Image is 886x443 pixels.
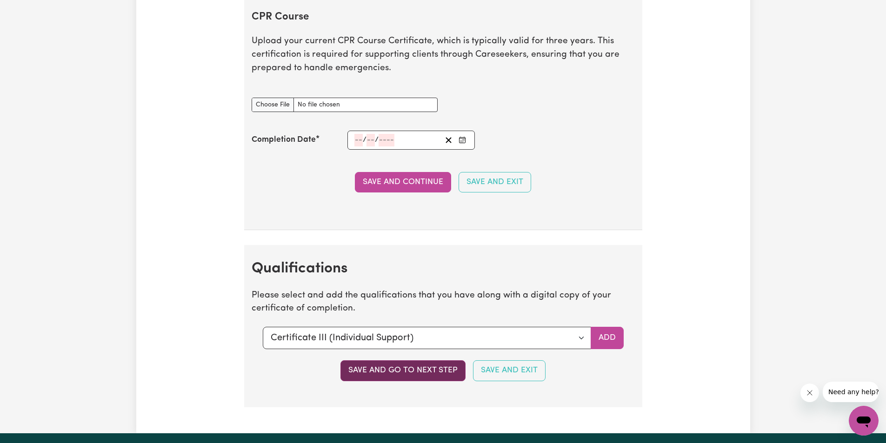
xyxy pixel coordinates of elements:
[252,260,635,278] h2: Qualifications
[252,134,316,146] label: Completion Date
[591,327,624,349] button: Add selected qualification
[441,134,456,146] button: Clear date
[366,134,375,146] input: --
[459,172,531,192] button: Save and Exit
[849,406,879,436] iframe: Button to launch messaging window
[823,382,879,402] iframe: Message from company
[252,289,635,316] p: Please select and add the qualifications that you have along with a digital copy of your certific...
[363,136,366,144] span: /
[473,360,546,381] button: Save and Exit
[456,134,469,146] button: Enter the Completion Date of your CPR Course
[6,7,56,14] span: Need any help?
[375,136,379,144] span: /
[354,134,363,146] input: --
[252,35,635,75] p: Upload your current CPR Course Certificate, which is typically valid for three years. This certif...
[355,172,451,192] button: Save and Continue
[340,360,466,381] button: Save and go to next step
[800,383,819,402] iframe: Close message
[379,134,394,146] input: ----
[252,11,635,24] h2: CPR Course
